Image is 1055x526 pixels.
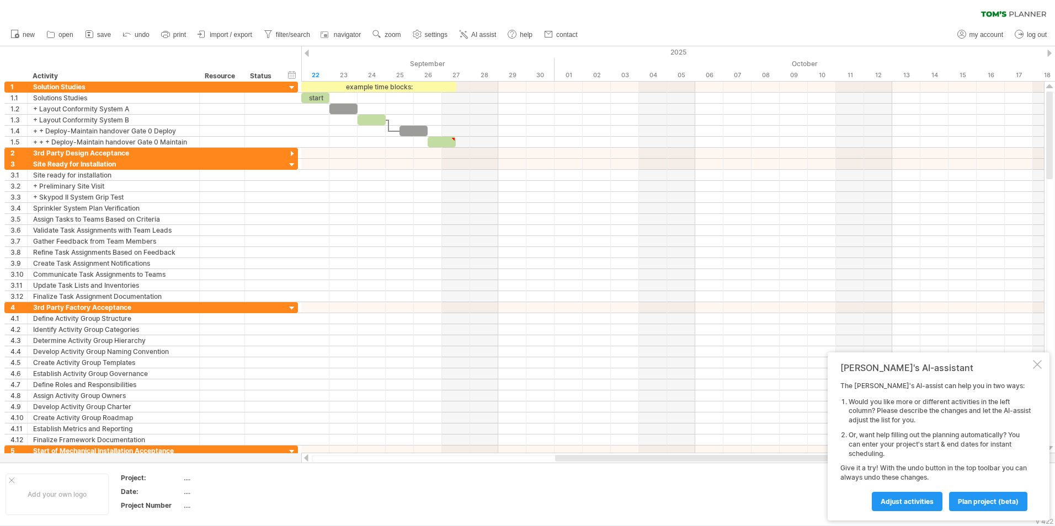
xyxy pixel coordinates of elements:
[10,236,27,246] div: 3.7
[33,412,194,423] div: Create Activity Group Roadmap
[319,28,364,42] a: navigator
[33,423,194,434] div: Establish Metrics and Reporting
[195,28,255,42] a: import / export
[555,69,583,81] div: Wednesday, 1 October 2025
[949,69,977,81] div: Wednesday, 15 October 2025
[33,368,194,379] div: Establish Activity Group Governance
[10,159,27,169] div: 3
[329,69,358,81] div: Tuesday, 23 September 2025
[10,104,27,114] div: 1.2
[498,69,526,81] div: Monday, 29 September 2025
[425,31,447,39] span: settings
[977,69,1005,81] div: Thursday, 16 October 2025
[10,93,27,103] div: 1.1
[33,357,194,368] div: Create Activity Group Templates
[184,501,276,510] div: ....
[33,302,194,313] div: 3rd Party Factory Acceptance
[969,31,1003,39] span: my account
[723,69,752,81] div: Tuesday, 7 October 2025
[33,203,194,213] div: Sprinkler System Plan Verification
[949,492,1027,511] a: plan project (beta)
[10,423,27,434] div: 4.11
[808,69,836,81] div: Friday, 10 October 2025
[10,148,27,158] div: 2
[121,501,182,510] div: Project Number
[301,69,329,81] div: Monday, 22 September 2025
[358,69,386,81] div: Wednesday, 24 September 2025
[97,31,111,39] span: save
[10,401,27,412] div: 4.9
[10,313,27,324] div: 4.1
[301,82,456,92] div: example time blocks:
[10,137,27,147] div: 1.5
[120,28,153,42] a: undo
[639,69,667,81] div: Saturday, 4 October 2025
[33,148,194,158] div: 3rd Party Design Acceptance
[10,181,27,191] div: 3.2
[10,203,27,213] div: 3.4
[10,291,27,302] div: 3.12
[386,69,414,81] div: Thursday, 25 September 2025
[849,398,1031,425] li: Would you like more or different activities in the left column? Please describe the changes and l...
[10,357,27,368] div: 4.5
[370,28,404,42] a: zoom
[840,362,1031,373] div: [PERSON_NAME]'s AI-assistant
[920,69,949,81] div: Tuesday, 14 October 2025
[33,181,194,191] div: + Preliminary Site Visit
[33,115,194,125] div: + Layout Conformity System B
[10,335,27,346] div: 4.3
[10,368,27,379] div: 4.6
[526,69,555,81] div: Tuesday, 30 September 2025
[33,82,194,92] div: Solution Studies
[10,126,27,136] div: 1.4
[184,487,276,496] div: ....
[611,69,639,81] div: Friday, 3 October 2025
[33,401,194,412] div: Develop Activity Group Charter
[10,225,27,235] div: 3.6
[334,31,361,39] span: navigator
[8,28,38,42] a: new
[410,28,451,42] a: settings
[442,69,470,81] div: Saturday, 27 September 2025
[10,346,27,357] div: 4.4
[10,324,27,335] div: 4.2
[261,28,313,42] a: filter/search
[121,473,182,482] div: Project:
[33,137,194,147] div: + + + Deploy-Maintain handover Gate 0 Maintain
[470,69,498,81] div: Sunday, 28 September 2025
[33,214,194,224] div: Assign Tasks to Teams Based on Criteria
[836,69,864,81] div: Saturday, 11 October 2025
[58,31,73,39] span: open
[33,280,194,291] div: Update Task Lists and Inventories
[33,71,193,82] div: Activity
[780,69,808,81] div: Thursday, 9 October 2025
[10,192,27,202] div: 3.3
[872,492,942,511] a: Adjust activities
[541,28,581,42] a: contact
[33,390,194,401] div: Assign Activity Group Owners
[10,379,27,390] div: 4.7
[10,302,27,313] div: 4
[33,104,194,114] div: + Layout Conformity System A
[33,446,194,456] div: Start of Mechanical Installation Acceptance
[958,497,1019,506] span: plan project (beta)
[10,82,27,92] div: 1
[10,115,27,125] div: 1.3
[33,269,194,280] div: Communicate Task Assignments to Teams
[456,28,499,42] a: AI assist
[10,247,27,257] div: 3.8
[82,28,114,42] a: save
[840,382,1031,511] div: The [PERSON_NAME]'s AI-assist can help you in two ways: Give it a try! With the undo button in th...
[10,214,27,224] div: 3.5
[695,69,723,81] div: Monday, 6 October 2025
[33,225,194,235] div: Validate Task Assignments with Team Leads
[33,335,194,346] div: Determine Activity Group Hierarchy
[955,28,1006,42] a: my account
[184,473,276,482] div: ....
[33,291,194,302] div: Finalize Task Assignment Documentation
[210,31,252,39] span: import / export
[173,31,186,39] span: print
[1036,517,1053,525] div: v 422
[33,93,194,103] div: Solutions Studies
[10,412,27,423] div: 4.10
